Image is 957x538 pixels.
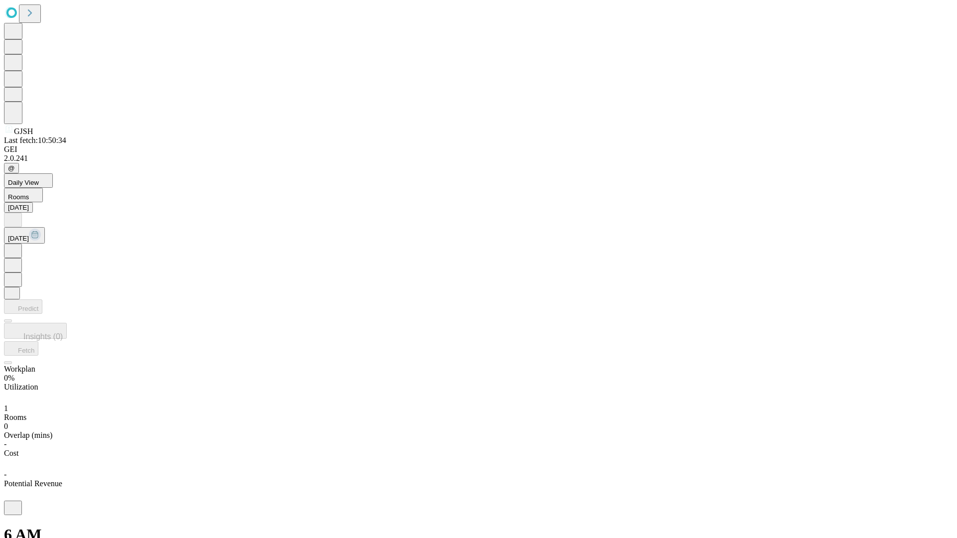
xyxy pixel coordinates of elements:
span: Rooms [4,413,26,421]
span: Rooms [8,193,29,201]
span: 1 [4,404,8,412]
span: Daily View [8,179,39,186]
button: Fetch [4,341,38,356]
span: Cost [4,449,18,457]
button: Daily View [4,173,53,188]
button: Predict [4,299,42,314]
div: GEI [4,145,953,154]
button: [DATE] [4,202,33,213]
span: 0 [4,422,8,430]
span: Insights (0) [23,332,63,341]
span: GJSH [14,127,33,135]
span: Workplan [4,365,35,373]
span: - [4,440,6,448]
span: [DATE] [8,235,29,242]
button: [DATE] [4,227,45,244]
span: Last fetch: 10:50:34 [4,136,66,144]
span: Utilization [4,383,38,391]
button: Insights (0) [4,323,67,339]
span: 0% [4,374,14,382]
div: 2.0.241 [4,154,953,163]
span: Overlap (mins) [4,431,52,439]
span: @ [8,164,15,172]
span: Potential Revenue [4,479,62,488]
button: Rooms [4,188,43,202]
button: @ [4,163,19,173]
span: - [4,470,6,479]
